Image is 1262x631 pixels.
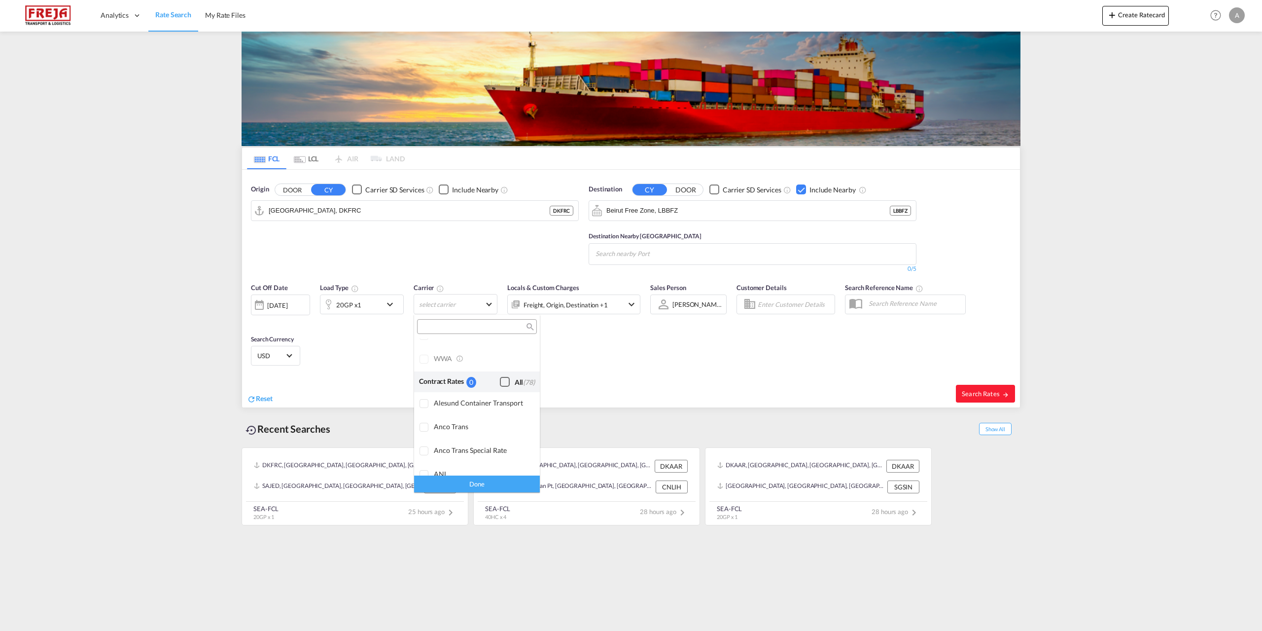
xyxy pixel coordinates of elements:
div: 0 [466,377,476,387]
div: All [515,377,535,387]
div: Done [414,475,540,492]
div: WWA [434,354,532,364]
div: Contract Rates [419,376,466,387]
md-icon: s18 icon-information-outline [456,354,465,363]
div: Anco Trans Special Rate [434,446,532,454]
div: Anco Trans [434,422,532,431]
span: (78) [523,378,535,386]
md-checkbox: Checkbox No Ink [500,376,535,387]
div: Alesund Container Transport [434,399,532,407]
md-icon: icon-magnify [526,323,533,331]
div: ANL [434,470,532,478]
